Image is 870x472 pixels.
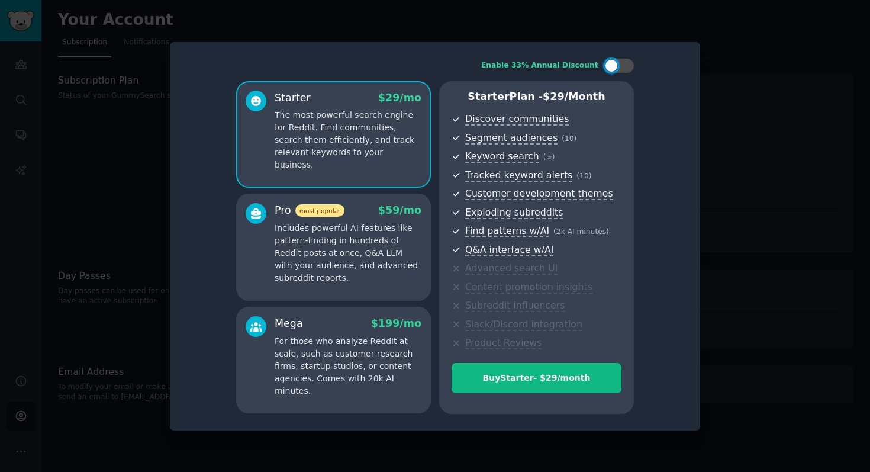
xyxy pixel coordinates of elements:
span: $ 199 /mo [371,317,421,329]
span: Content promotion insights [465,281,592,294]
span: Discover communities [465,113,569,126]
span: $ 29 /mo [378,92,421,104]
div: Buy Starter - $ 29 /month [452,372,621,384]
p: Starter Plan - [452,89,621,104]
span: $ 29 /month [543,91,605,102]
span: Q&A interface w/AI [465,244,553,256]
span: ( 10 ) [576,172,591,180]
p: The most powerful search engine for Reddit. Find communities, search them efficiently, and track ... [275,109,421,171]
button: BuyStarter- $29/month [452,363,621,393]
span: $ 59 /mo [378,204,421,216]
span: Slack/Discord integration [465,319,582,331]
span: Customer development themes [465,188,613,200]
span: Segment audiences [465,132,558,145]
p: For those who analyze Reddit at scale, such as customer research firms, startup studios, or conte... [275,335,421,397]
div: Mega [275,316,303,331]
div: Enable 33% Annual Discount [481,60,598,71]
span: Subreddit influencers [465,300,565,312]
div: Pro [275,203,344,218]
span: Keyword search [465,150,539,163]
span: Find patterns w/AI [465,225,549,237]
span: Product Reviews [465,337,542,349]
span: ( 2k AI minutes ) [553,227,609,236]
span: Exploding subreddits [465,207,563,219]
span: ( 10 ) [562,134,576,143]
span: Advanced search UI [465,262,558,275]
span: Tracked keyword alerts [465,169,572,182]
div: Starter [275,91,311,105]
span: ( ∞ ) [543,153,555,161]
p: Includes powerful AI features like pattern-finding in hundreds of Reddit posts at once, Q&A LLM w... [275,222,421,284]
span: most popular [295,204,345,217]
